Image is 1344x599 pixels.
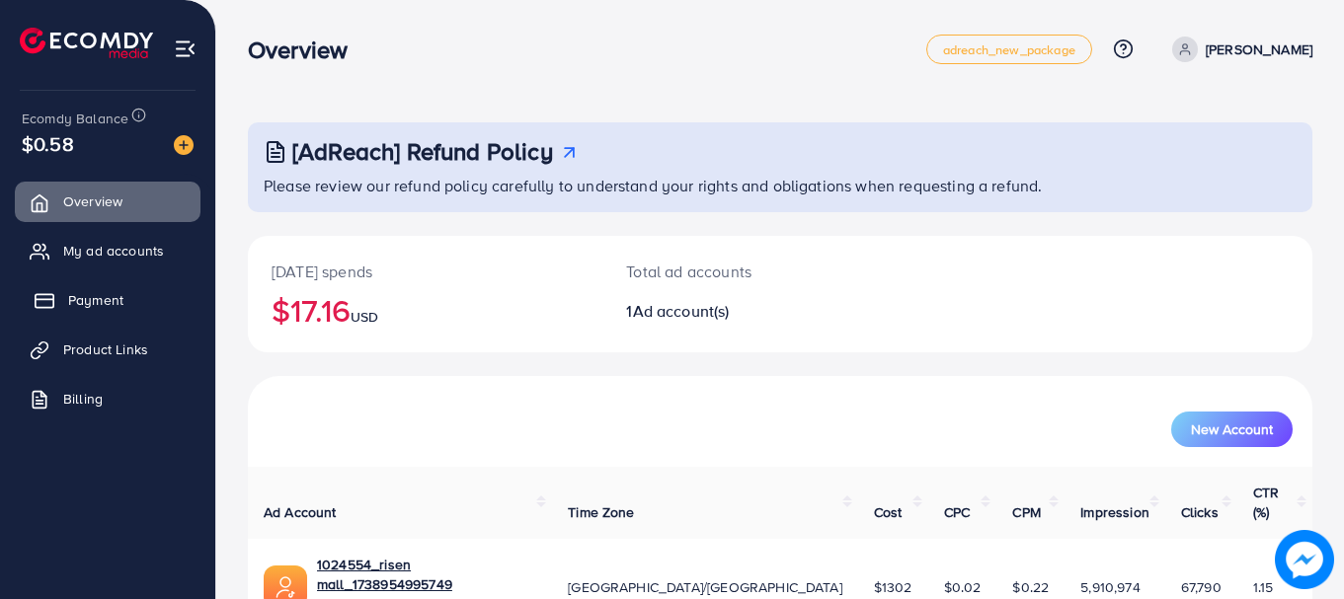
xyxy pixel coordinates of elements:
span: Clicks [1181,502,1219,522]
p: Please review our refund policy carefully to understand your rights and obligations when requesti... [264,174,1301,197]
h2: 1 [626,302,845,321]
a: Payment [15,280,200,320]
span: Billing [63,389,103,409]
span: $0.58 [22,129,74,158]
p: Total ad accounts [626,260,845,283]
a: [PERSON_NAME] [1164,37,1312,62]
span: Ad account(s) [633,300,730,322]
a: Product Links [15,330,200,369]
img: menu [174,37,197,60]
h3: Overview [248,36,363,64]
a: 1024554_risen mall_1738954995749 [317,555,536,595]
span: USD [351,307,378,327]
span: 1.15 [1253,577,1274,597]
span: 5,910,974 [1080,577,1140,597]
span: CPC [944,502,970,522]
p: [DATE] spends [272,260,579,283]
span: Time Zone [568,502,634,522]
a: Overview [15,182,200,221]
span: CPM [1012,502,1040,522]
span: $1302 [874,577,912,597]
span: Ad Account [264,502,337,522]
span: Product Links [63,339,148,359]
a: adreach_new_package [926,35,1092,64]
a: Billing [15,379,200,418]
span: CTR (%) [1253,483,1279,522]
a: My ad accounts [15,231,200,270]
button: New Account [1171,412,1293,447]
h2: $17.16 [272,291,579,329]
span: adreach_new_package [943,43,1075,56]
span: 67,790 [1181,577,1222,597]
span: Cost [874,502,903,522]
img: image [174,135,194,155]
span: My ad accounts [63,241,164,261]
span: Payment [68,290,123,310]
span: [GEOGRAPHIC_DATA]/[GEOGRAPHIC_DATA] [568,577,842,597]
span: $0.02 [944,577,982,597]
span: $0.22 [1012,577,1049,597]
span: New Account [1191,422,1273,436]
span: Impression [1080,502,1149,522]
p: [PERSON_NAME] [1206,37,1312,61]
h3: [AdReach] Refund Policy [292,137,553,166]
img: image [1275,530,1334,589]
span: Overview [63,191,122,211]
img: logo [20,28,153,58]
span: Ecomdy Balance [22,109,128,128]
